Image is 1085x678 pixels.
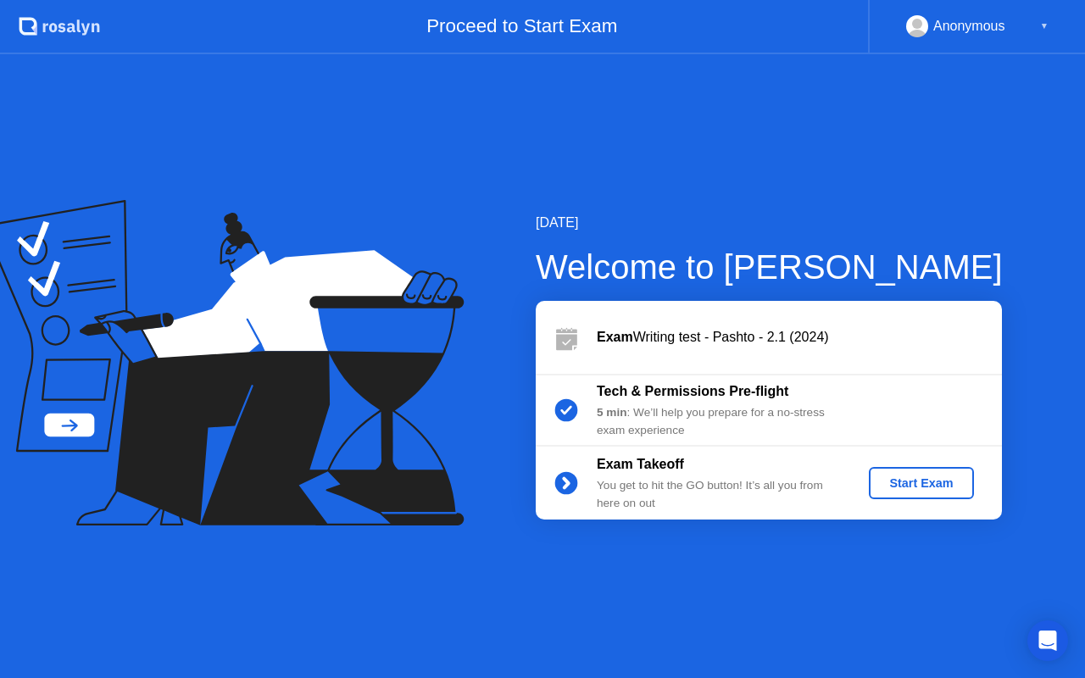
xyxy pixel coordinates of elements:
[597,330,633,344] b: Exam
[869,467,973,499] button: Start Exam
[597,327,1002,347] div: Writing test - Pashto - 2.1 (2024)
[876,476,966,490] div: Start Exam
[597,457,684,471] b: Exam Takeoff
[536,242,1003,292] div: Welcome to [PERSON_NAME]
[597,384,788,398] b: Tech & Permissions Pre-flight
[1040,15,1049,37] div: ▼
[536,213,1003,233] div: [DATE]
[933,15,1005,37] div: Anonymous
[1027,620,1068,661] div: Open Intercom Messenger
[597,406,627,419] b: 5 min
[597,477,841,512] div: You get to hit the GO button! It’s all you from here on out
[597,404,841,439] div: : We’ll help you prepare for a no-stress exam experience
